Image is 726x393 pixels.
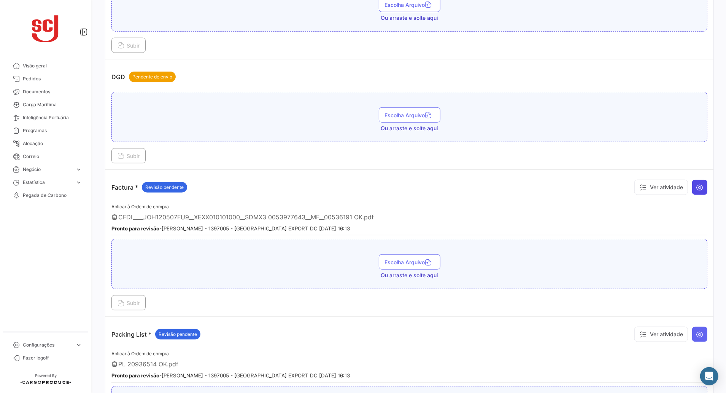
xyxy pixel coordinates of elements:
span: Carga Marítima [23,101,82,108]
span: Escolha Arquivo [385,259,434,265]
button: Escolha Arquivo [379,254,440,270]
span: Correio [23,153,82,160]
span: Subir [118,42,140,49]
span: Programas [23,127,82,134]
span: Aplicar à Ordem de compra [111,351,169,356]
a: Carga Marítima [6,98,85,111]
span: Negócio [23,166,72,173]
span: Fazer logoff [23,355,82,361]
span: Ou arraste e solte aqui [381,125,438,132]
span: expand_more [75,342,82,348]
button: Ver atividade [634,180,688,195]
a: Visão geral [6,59,85,72]
span: Escolha Arquivo [385,112,434,118]
a: Inteligência Portuária [6,111,85,124]
span: Subir [118,153,140,159]
span: Estatística [23,179,72,186]
a: Correio [6,150,85,163]
span: Pendente de envio [132,73,172,80]
span: Documentos [23,88,82,95]
span: Configurações [23,342,72,348]
button: Ver atividade [634,327,688,342]
span: expand_more [75,179,82,186]
span: Pedidos [23,75,82,82]
span: PL 20936514 OK.pdf [118,360,178,368]
a: Pedidos [6,72,85,85]
span: Visão geral [23,62,82,69]
p: DGD [111,72,176,82]
b: Pronto para revisão [111,225,159,232]
span: Revisão pendente [145,184,184,191]
button: Subir [111,38,146,53]
span: Alocação [23,140,82,147]
small: - [PERSON_NAME] - 1397005 - [GEOGRAPHIC_DATA] EXPORT DC [DATE] 16:13 [111,372,350,379]
span: Inteligência Portuária [23,114,82,121]
span: Escolha Arquivo [385,2,434,8]
span: Ou arraste e solte aqui [381,14,438,22]
img: scj_logo1.svg [27,9,65,47]
span: Revisão pendente [159,331,197,338]
span: Pegada de Carbono [23,192,82,199]
small: - [PERSON_NAME] - 1397005 - [GEOGRAPHIC_DATA] EXPORT DC [DATE] 16:13 [111,225,350,232]
a: Alocação [6,137,85,150]
span: CFDI____JOH120507FU9__XEXX010101000__SDMX3 0053977643__MF__00536191 OK.pdf [118,213,374,221]
a: Programas [6,124,85,137]
span: Ou arraste e solte aqui [381,272,438,279]
a: Pegada de Carbono [6,189,85,202]
span: Aplicar à Ordem de compra [111,204,169,209]
div: Abrir Intercom Messenger [700,367,718,385]
p: Packing List * [111,329,200,340]
button: Subir [111,295,146,310]
span: expand_more [75,166,82,173]
button: Subir [111,148,146,163]
span: Subir [118,300,140,306]
p: Factura * [111,182,187,193]
button: Escolha Arquivo [379,107,440,123]
b: Pronto para revisão [111,372,159,379]
a: Documentos [6,85,85,98]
